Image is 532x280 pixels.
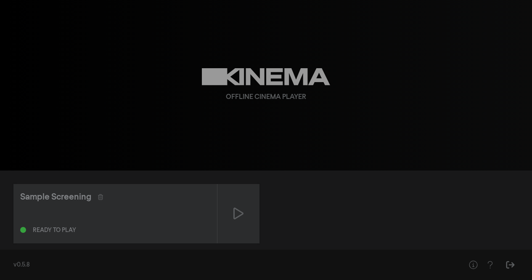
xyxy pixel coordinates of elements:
div: Ready to play [33,227,76,233]
button: Sign Out [502,256,519,273]
button: Help [465,256,482,273]
div: Sample Screening [20,191,91,203]
div: v0.5.8 [13,261,448,269]
button: Help [482,256,498,273]
div: Offline Cinema Player [226,92,306,102]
